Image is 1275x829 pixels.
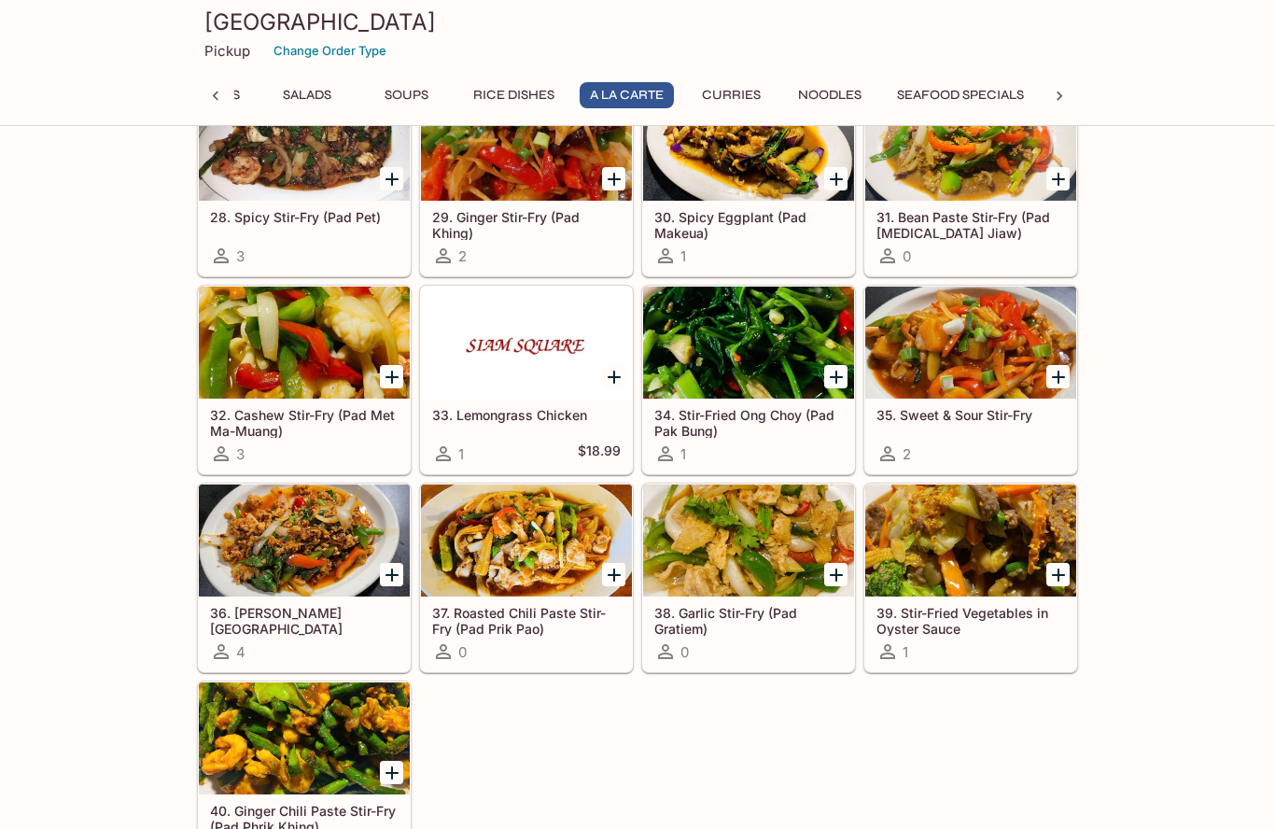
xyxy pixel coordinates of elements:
span: 2 [903,445,911,463]
a: 32. Cashew Stir-Fry (Pad Met Ma-Muang)3 [198,286,411,474]
span: 1 [458,445,464,463]
a: 35. Sweet & Sour Stir-Fry2 [864,286,1077,474]
span: 0 [680,643,689,661]
h5: 39. Stir-Fried Vegetables in Oyster Sauce [876,605,1065,636]
div: 29. Ginger Stir-Fry (Pad Khing) [421,89,632,201]
h5: 32. Cashew Stir-Fry (Pad Met Ma-Muang) [210,407,399,438]
a: 36. [PERSON_NAME][GEOGRAPHIC_DATA][PERSON_NAME] ([GEOGRAPHIC_DATA])4 [198,484,411,672]
span: 3 [236,247,245,265]
div: 34. Stir-Fried Ong Choy (Pad Pak Bung) [643,287,854,399]
button: Add 33. Lemongrass Chicken [602,365,625,388]
div: 37. Roasted Chili Paste Stir-Fry (Pad Prik Pao) [421,485,632,597]
button: Add 29. Ginger Stir-Fry (Pad Khing) [602,167,625,190]
h5: 28. Spicy Stir-Fry (Pad Pet) [210,209,399,225]
button: Rice Dishes [463,82,565,108]
h5: 36. [PERSON_NAME][GEOGRAPHIC_DATA][PERSON_NAME] ([GEOGRAPHIC_DATA]) [210,605,399,636]
p: Pickup [204,42,250,60]
span: 0 [458,643,467,661]
div: 33. Lemongrass Chicken [421,287,632,399]
div: 38. Garlic Stir-Fry (Pad Gratiem) [643,485,854,597]
button: Salads [265,82,349,108]
a: 33. Lemongrass Chicken1$18.99 [420,286,633,474]
span: 0 [903,247,911,265]
a: 38. Garlic Stir-Fry (Pad Gratiem)0 [642,484,855,672]
div: 36. Basil Stir-Fry (Pad Horapa) [199,485,410,597]
button: Add 38. Garlic Stir-Fry (Pad Gratiem) [824,563,848,586]
h5: 35. Sweet & Sour Stir-Fry [876,407,1065,423]
h5: 30. Spicy Eggplant (Pad Makeua) [654,209,843,240]
a: 28. Spicy Stir-Fry (Pad Pet)3 [198,88,411,276]
button: Add 36. Basil Stir-Fry (Pad Horapa) [380,563,403,586]
button: Add 35. Sweet & Sour Stir-Fry [1046,365,1070,388]
button: Soups [364,82,448,108]
a: 39. Stir-Fried Vegetables in Oyster Sauce1 [864,484,1077,672]
div: 32. Cashew Stir-Fry (Pad Met Ma-Muang) [199,287,410,399]
h5: 38. Garlic Stir-Fry (Pad Gratiem) [654,605,843,636]
h5: 34. Stir-Fried Ong Choy (Pad Pak Bung) [654,407,843,438]
a: 30. Spicy Eggplant (Pad Makeua)1 [642,88,855,276]
button: Add 28. Spicy Stir-Fry (Pad Pet) [380,167,403,190]
div: 30. Spicy Eggplant (Pad Makeua) [643,89,854,201]
button: A La Carte [580,82,674,108]
h5: 33. Lemongrass Chicken [432,407,621,423]
span: 1 [680,445,686,463]
button: Add 30. Spicy Eggplant (Pad Makeua) [824,167,848,190]
a: 37. Roasted Chili Paste Stir-Fry (Pad Prik Pao)0 [420,484,633,672]
button: Noodles [788,82,872,108]
a: 29. Ginger Stir-Fry (Pad Khing)2 [420,88,633,276]
h3: [GEOGRAPHIC_DATA] [204,7,1071,36]
button: Add 40. Ginger Chili Paste Stir-Fry (Pad Phrik Khing) [380,761,403,784]
h5: 29. Ginger Stir-Fry (Pad Khing) [432,209,621,240]
div: 39. Stir-Fried Vegetables in Oyster Sauce [865,485,1076,597]
span: 2 [458,247,467,265]
div: 31. Bean Paste Stir-Fry (Pad Tao Jiaw) [865,89,1076,201]
button: Add 32. Cashew Stir-Fry (Pad Met Ma-Muang) [380,365,403,388]
span: 3 [236,445,245,463]
span: 4 [236,643,245,661]
button: Add 34. Stir-Fried Ong Choy (Pad Pak Bung) [824,365,848,388]
div: 35. Sweet & Sour Stir-Fry [865,287,1076,399]
span: 1 [903,643,908,661]
button: Add 39. Stir-Fried Vegetables in Oyster Sauce [1046,563,1070,586]
button: Add 37. Roasted Chili Paste Stir-Fry (Pad Prik Pao) [602,563,625,586]
h5: 31. Bean Paste Stir-Fry (Pad [MEDICAL_DATA] Jiaw) [876,209,1065,240]
a: 31. Bean Paste Stir-Fry (Pad [MEDICAL_DATA] Jiaw)0 [864,88,1077,276]
h5: 37. Roasted Chili Paste Stir-Fry (Pad Prik Pao) [432,605,621,636]
div: 28. Spicy Stir-Fry (Pad Pet) [199,89,410,201]
button: Curries [689,82,773,108]
button: Seafood Specials [887,82,1034,108]
h5: $18.99 [578,443,621,465]
button: Add 31. Bean Paste Stir-Fry (Pad Tao Jiaw) [1046,167,1070,190]
span: 1 [680,247,686,265]
button: Change Order Type [265,36,395,65]
a: 34. Stir-Fried Ong Choy (Pad Pak Bung)1 [642,286,855,474]
div: 40. Ginger Chili Paste Stir-Fry (Pad Phrik Khing) [199,682,410,794]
